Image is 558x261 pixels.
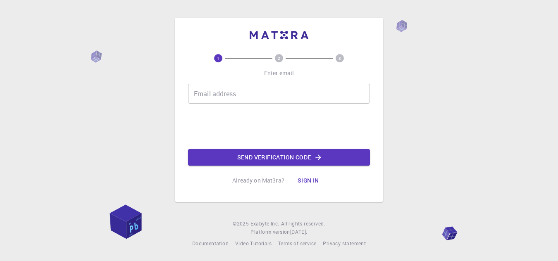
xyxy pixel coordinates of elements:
[290,228,308,235] span: [DATE] .
[278,240,316,248] a: Terms of service
[192,240,229,248] a: Documentation
[264,69,294,77] p: Enter email
[290,228,308,236] a: [DATE].
[235,240,272,247] span: Video Tutorials
[217,55,219,61] text: 1
[250,220,279,227] span: Exabyte Inc.
[339,55,341,61] text: 3
[278,55,280,61] text: 2
[250,228,290,236] span: Platform version
[250,220,279,228] a: Exabyte Inc.
[323,240,366,247] span: Privacy statement
[232,176,284,185] p: Already on Mat3ra?
[291,172,326,189] button: Sign in
[233,220,250,228] span: © 2025
[278,240,316,247] span: Terms of service
[235,240,272,248] a: Video Tutorials
[323,240,366,248] a: Privacy statement
[216,110,342,142] iframe: reCAPTCHA
[281,220,325,228] span: All rights reserved.
[188,149,370,166] button: Send verification code
[192,240,229,247] span: Documentation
